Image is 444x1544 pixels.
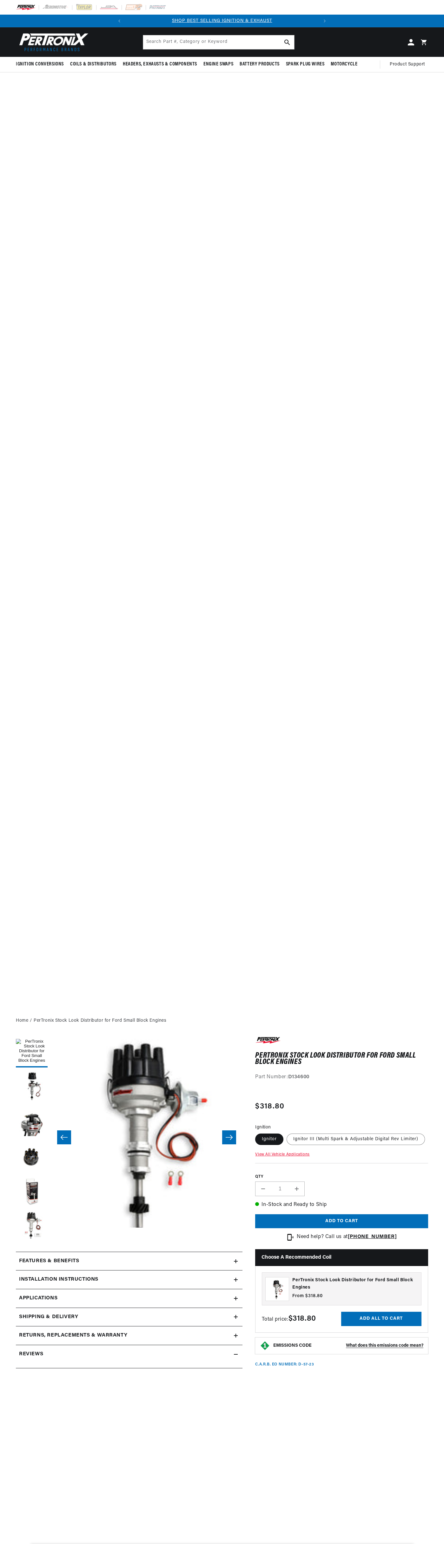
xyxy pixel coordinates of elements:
strong: $318.80 [288,1315,316,1323]
label: QTY [255,1174,428,1180]
summary: Shipping & Delivery [16,1308,242,1326]
a: [PHONE_NUMBER] [348,1234,397,1239]
span: Engine Swaps [203,61,233,68]
summary: Headers, Exhausts & Components [120,57,200,72]
button: Add all to cart [341,1312,421,1326]
p: In-Stock and Ready to Ship [255,1201,428,1209]
button: Load image 5 in gallery view [16,1175,48,1207]
h2: Choose a Recommended Coil [255,1249,428,1266]
h2: Returns, Replacements & Warranty [19,1331,127,1340]
img: Pertronix [16,31,89,53]
button: Translation missing: en.sections.announcements.previous_announcement [113,15,126,27]
span: Headers, Exhausts & Components [123,61,197,68]
summary: Reviews [16,1345,242,1364]
strong: D134600 [288,1074,309,1080]
h2: Reviews [19,1350,43,1358]
button: Load image 4 in gallery view [16,1141,48,1172]
button: Load image 3 in gallery view [16,1106,48,1137]
div: Part Number: [255,1073,428,1081]
h2: Shipping & Delivery [19,1313,78,1321]
summary: Motorcycle [328,57,361,72]
label: Ignitor [255,1134,283,1145]
span: Total price: [262,1317,316,1322]
button: Translation missing: en.sections.announcements.next_announcement [318,15,331,27]
div: Announcement [126,17,318,24]
button: Slide left [57,1130,71,1144]
button: Load image 2 in gallery view [16,1071,48,1102]
span: Coils & Distributors [70,61,116,68]
input: Search Part #, Category or Keyword [143,35,294,49]
media-gallery: Gallery Viewer [16,1036,242,1239]
strong: What does this emissions code mean? [346,1343,423,1348]
a: SHOP BEST SELLING IGNITION & EXHAUST [172,18,272,23]
p: C.A.R.B. EO Number: D-57-23 [255,1362,314,1367]
div: 1 of 2 [126,17,318,24]
summary: Returns, Replacements & Warranty [16,1326,242,1345]
h2: Features & Benefits [19,1257,79,1265]
strong: EMISSIONS CODE [273,1343,312,1348]
h2: Installation instructions [19,1276,98,1284]
summary: Spark Plug Wires [283,57,328,72]
a: View All Vehicle Applications [255,1153,309,1156]
button: Load image 1 in gallery view [16,1036,48,1067]
button: Add to cart [255,1214,428,1229]
img: Emissions code [260,1341,270,1351]
span: Battery Products [240,61,280,68]
label: Ignitor III (Multi Spark & Adjustable Digital Rev Limiter) [287,1134,425,1145]
summary: Product Support [390,57,428,72]
nav: breadcrumbs [16,1017,428,1024]
span: Applications [19,1294,57,1303]
span: From $318.80 [292,1293,323,1299]
span: Motorcycle [331,61,357,68]
button: Load image 6 in gallery view [16,1210,48,1242]
button: Slide right [222,1130,236,1144]
summary: Coils & Distributors [67,57,120,72]
span: Product Support [390,61,425,68]
summary: Installation instructions [16,1270,242,1289]
span: Ignition Conversions [16,61,64,68]
summary: Features & Benefits [16,1252,242,1270]
summary: Ignition Conversions [16,57,67,72]
h1: PerTronix Stock Look Distributor for Ford Small Block Engines [255,1053,428,1066]
span: $318.80 [255,1101,284,1112]
span: Spark Plug Wires [286,61,325,68]
p: Need help? Call us at [297,1233,397,1241]
button: EMISSIONS CODEWhat does this emissions code mean? [273,1343,423,1349]
summary: Engine Swaps [200,57,236,72]
legend: Ignition [255,1124,271,1131]
a: PerTronix Stock Look Distributor for Ford Small Block Engines [34,1017,167,1024]
a: Applications [16,1289,242,1308]
a: Home [16,1017,28,1024]
summary: Battery Products [236,57,283,72]
button: Search Part #, Category or Keyword [280,35,294,49]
